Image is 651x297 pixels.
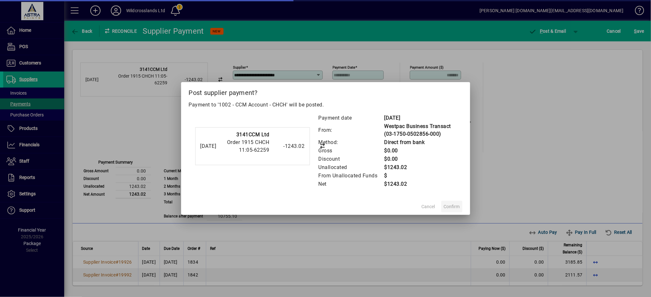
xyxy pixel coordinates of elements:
td: Westpac Business Transact (03-1750-0502856-000) [384,122,456,138]
td: Net [318,180,384,188]
td: $1243.02 [384,163,456,172]
td: [DATE] [384,114,456,122]
p: Payment to '1002 - CCM Account - CHCH' will be posted. [189,101,462,109]
td: $1243.02 [384,180,456,188]
td: Method: [318,138,384,147]
td: Gross [318,147,384,155]
div: -1243.02 [273,142,305,150]
td: Payment date [318,114,384,122]
div: [DATE] [200,142,217,150]
td: $0.00 [384,155,456,163]
strong: 3141CCM Ltd [236,132,269,138]
td: From: [318,122,384,138]
td: $ [384,172,456,180]
td: Discount [318,155,384,163]
h2: Post supplier payment? [181,82,470,101]
td: From Unallocated Funds [318,172,384,180]
td: $0.00 [384,147,456,155]
span: Order 1915 CHCH 11:05-62259 [227,139,269,153]
td: Unallocated [318,163,384,172]
td: Direct from bank [384,138,456,147]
